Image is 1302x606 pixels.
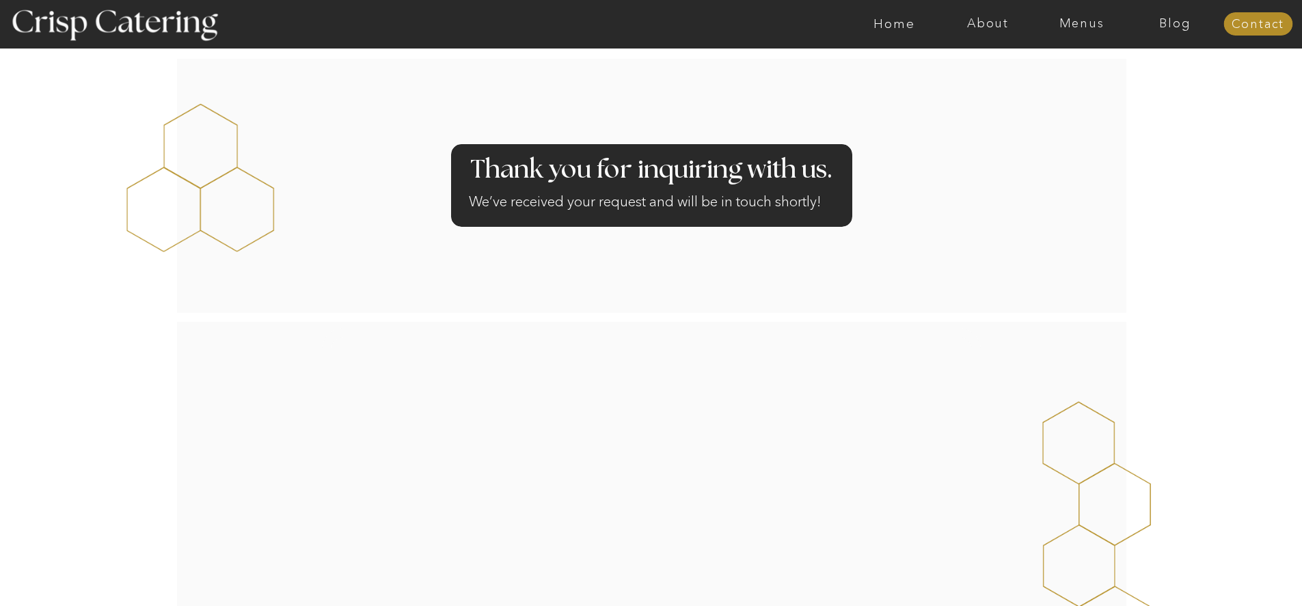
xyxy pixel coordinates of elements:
a: About [941,17,1035,31]
h2: Thank you for inquiring with us. [468,157,835,184]
a: Blog [1128,17,1222,31]
h2: We’ve received your request and will be in touch shortly! [469,191,834,218]
a: Contact [1223,18,1292,31]
a: Menus [1035,17,1128,31]
a: Home [847,17,941,31]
